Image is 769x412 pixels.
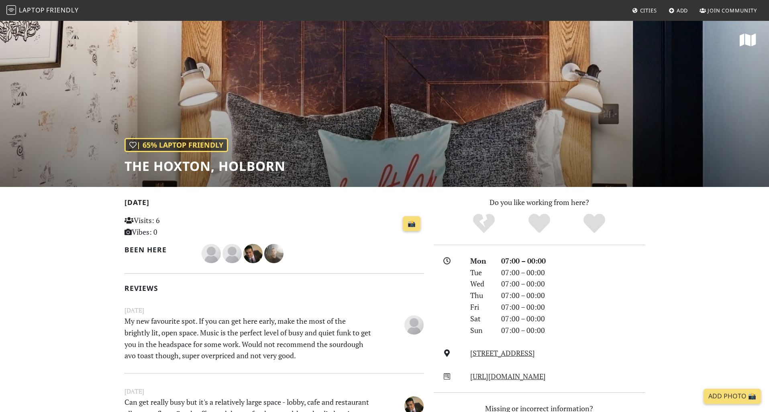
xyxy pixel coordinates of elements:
[124,138,228,152] div: | 65% Laptop Friendly
[46,6,78,14] span: Friendly
[19,6,45,14] span: Laptop
[677,7,688,14] span: Add
[512,213,567,235] div: Yes
[120,315,377,361] p: My new favourite spot. If you can get here early, make the most of the brightly lit, open space. ...
[465,325,496,336] div: Sun
[496,325,650,336] div: 07:00 – 00:00
[465,255,496,267] div: Mon
[404,400,424,410] span: Nav Cheema
[465,301,496,313] div: Fri
[243,248,264,258] span: Nav Cheema
[202,248,222,258] span: James Lowsley Williams
[629,3,660,18] a: Cities
[665,3,691,18] a: Add
[496,301,650,313] div: 07:00 – 00:00
[640,7,657,14] span: Cities
[496,255,650,267] div: 07:00 – 00:00
[496,267,650,278] div: 07:00 – 00:00
[202,244,221,263] img: blank-535327c66bd565773addf3077783bbfce4b00ec00e9fd257753287c682c7fa38.png
[124,198,424,210] h2: [DATE]
[567,213,622,235] div: Definitely!
[470,371,546,381] a: [URL][DOMAIN_NAME]
[403,216,420,231] a: 📸
[264,244,284,263] img: 1170-martynas.jpg
[120,386,429,396] small: [DATE]
[434,197,645,208] p: Do you like working from here?
[243,244,263,263] img: 1511-nav.jpg
[470,348,535,358] a: [STREET_ADDRESS]
[496,290,650,301] div: 07:00 – 00:00
[124,158,286,174] h1: The Hoxton, Holborn
[124,215,218,238] p: Visits: 6 Vibes: 0
[465,313,496,325] div: Sat
[120,305,429,315] small: [DATE]
[465,267,496,278] div: Tue
[696,3,760,18] a: Join Community
[404,315,424,335] img: blank-535327c66bd565773addf3077783bbfce4b00ec00e9fd257753287c682c7fa38.png
[496,313,650,325] div: 07:00 – 00:00
[704,389,761,404] a: Add Photo 📸
[124,246,192,254] h2: Been here
[222,248,243,258] span: Jade Allegra
[6,4,79,18] a: LaptopFriendly LaptopFriendly
[124,284,424,292] h2: Reviews
[456,213,512,235] div: No
[708,7,757,14] span: Join Community
[404,319,424,329] span: Jade Allegra
[465,278,496,290] div: Wed
[222,244,242,263] img: blank-535327c66bd565773addf3077783bbfce4b00ec00e9fd257753287c682c7fa38.png
[6,5,16,15] img: LaptopFriendly
[465,290,496,301] div: Thu
[496,278,650,290] div: 07:00 – 00:00
[264,248,284,258] span: Martynas Vizbaras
